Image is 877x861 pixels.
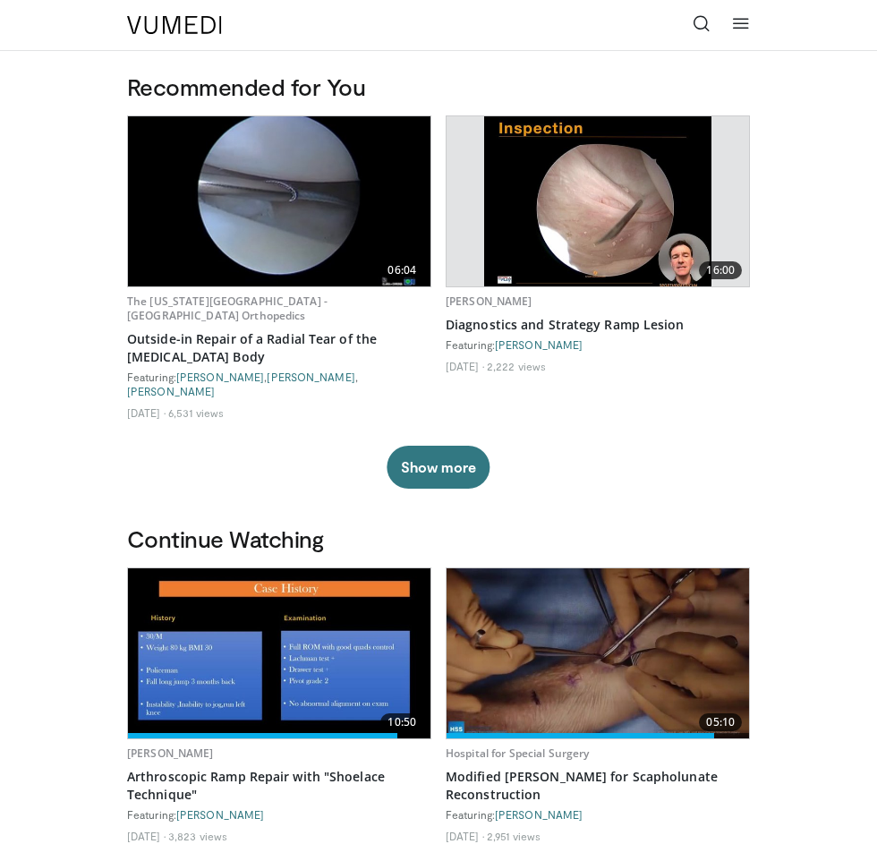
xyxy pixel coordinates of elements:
a: 06:04 [128,116,430,286]
img: 4b311231-421f-4f0b-aee3-25a73986fbc5.620x360_q85_upscale.jpg [484,116,711,286]
li: [DATE] [446,359,484,373]
span: 06:04 [380,261,423,279]
a: 16:00 [447,116,749,286]
li: 2,222 views [487,359,546,373]
a: 10:50 [128,568,430,738]
a: [PERSON_NAME] [267,371,354,383]
a: [PERSON_NAME] [127,385,215,397]
a: [PERSON_NAME] [446,294,532,309]
li: 2,951 views [487,829,541,843]
span: 10:50 [380,713,423,731]
a: [PERSON_NAME] [495,808,583,821]
li: [DATE] [127,405,166,420]
li: 3,823 views [168,829,227,843]
a: Outside-in Repair of a Radial Tear of the [MEDICAL_DATA] Body [127,330,431,366]
div: Featuring: [446,807,750,822]
li: [DATE] [446,829,484,843]
span: 16:00 [699,261,742,279]
img: bd4840c2-a3e6-4928-9c61-8fb1da76a643.620x360_q85_upscale.jpg [447,568,749,738]
a: [PERSON_NAME] [176,808,264,821]
a: Arthroscopic Ramp Repair with "Shoelace Technique" [127,768,431,804]
button: Show more [387,446,490,489]
li: [DATE] [127,829,166,843]
div: Featuring: [127,807,431,822]
a: Modified [PERSON_NAME] for Scapholunate Reconstruction [446,768,750,804]
a: [PERSON_NAME] [495,338,583,351]
li: 6,531 views [168,405,224,420]
a: Hospital for Special Surgery [446,746,589,761]
a: [PERSON_NAME] [127,746,214,761]
img: 37e67030-ce23-4c31-9344-e75ee6bbfd8f.620x360_q85_upscale.jpg [128,568,430,738]
a: The [US_STATE][GEOGRAPHIC_DATA] - [GEOGRAPHIC_DATA] Orthopedics [127,294,328,323]
a: [PERSON_NAME] [176,371,264,383]
span: 05:10 [699,713,742,731]
a: Diagnostics and Strategy Ramp Lesion [446,316,750,334]
h3: Recommended for You [127,72,750,101]
img: 5c50dd53-e53b-454a-87a4-92858b63ad6f.620x360_q85_upscale.jpg [128,116,430,286]
h3: Continue Watching [127,524,750,553]
div: Featuring: [446,337,750,352]
div: Featuring: , , [127,370,431,398]
img: VuMedi Logo [127,16,222,34]
a: 05:10 [447,568,749,738]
